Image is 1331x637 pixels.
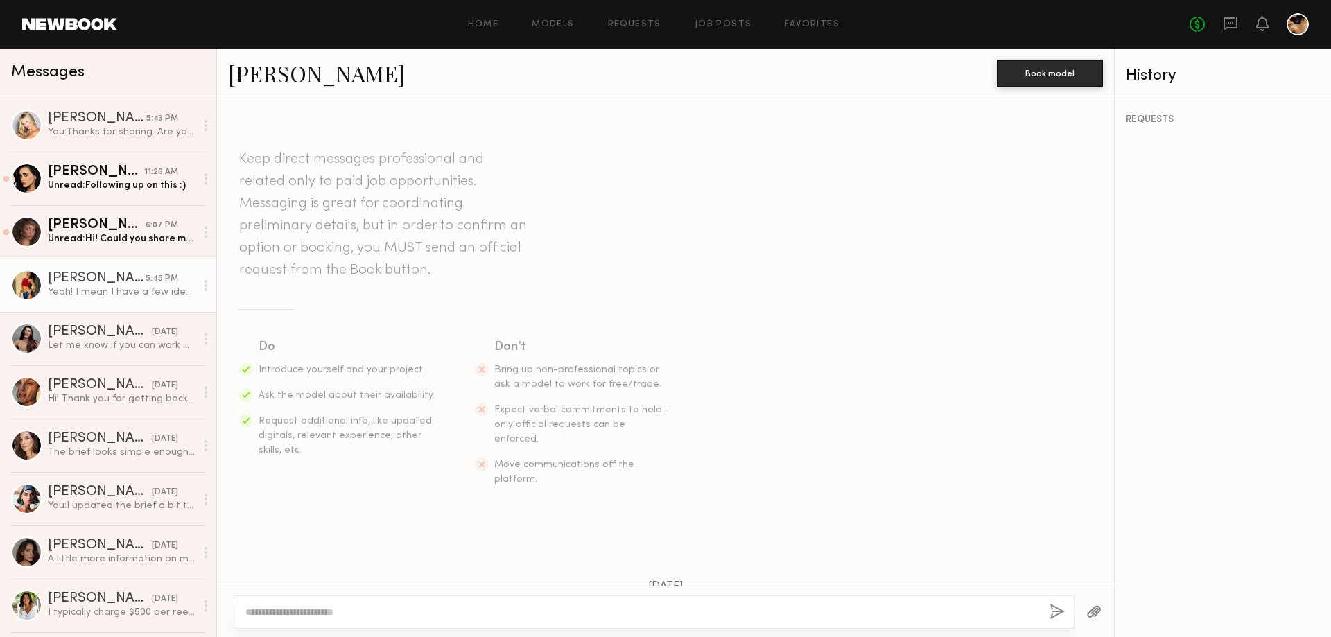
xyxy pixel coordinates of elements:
div: Do [259,338,436,357]
div: [PERSON_NAME] [48,272,146,286]
div: History [1126,68,1320,84]
a: Job Posts [695,20,752,29]
a: Book model [997,67,1103,78]
a: [PERSON_NAME] [228,58,405,88]
div: Unread: Hi! Could you share more details on what the full buyout includes? My typical rate for a ... [48,232,195,245]
div: Don’t [494,338,672,357]
span: Move communications off the platform. [494,460,634,484]
div: [PERSON_NAME] [48,218,146,232]
a: Requests [608,20,661,29]
div: 11:26 AM [144,166,178,179]
div: [PERSON_NAME] [48,539,152,552]
div: Hi! Thank you for getting back. Instagram link below. Thank you! [URL][DOMAIN_NAME] [48,392,195,405]
div: The brief looks simple enough. Let me know if you’re ready to send the product. I will provide my... [48,446,195,459]
div: [PERSON_NAME] [48,592,152,606]
div: A little more information on my works: My name is [PERSON_NAME]. I’m a professional content creat... [48,552,195,566]
div: You: I updated the brief a bit to be a bit more flexible with creative direction. I would love fo... [48,499,195,512]
div: [PERSON_NAME] [48,432,152,446]
div: [DATE] [152,593,178,606]
header: Keep direct messages professional and related only to paid job opportunities. Messaging is great ... [239,148,530,281]
span: Ask the model about their availability. [259,391,435,400]
a: Favorites [785,20,840,29]
div: [PERSON_NAME] [48,325,152,339]
a: Home [468,20,499,29]
span: Expect verbal commitments to hold - only official requests can be enforced. [494,405,670,444]
div: [PERSON_NAME] [48,485,152,499]
div: 6:07 PM [146,219,178,232]
div: [PERSON_NAME] [48,112,146,125]
div: [PERSON_NAME] [48,378,152,392]
span: Request additional info, like updated digitals, relevant experience, other skills, etc. [259,417,432,455]
div: [PERSON_NAME] [48,165,144,179]
div: I typically charge $500 per reel but I know the original listing was a bit lower than that so I’m... [48,606,195,619]
div: 5:43 PM [146,112,178,125]
div: Let me know if you can work with that :) [48,339,195,352]
div: [DATE] [152,326,178,339]
a: Models [532,20,574,29]
div: Unread: Following up on this :) [48,179,195,192]
span: Messages [11,64,85,80]
div: [DATE] [152,433,178,446]
span: Introduce yourself and your project. [259,365,425,374]
div: [DATE] [152,486,178,499]
div: You: Thanks for sharing. Are you able to provide a reference video of the type of content you wou... [48,125,195,139]
div: [DATE] [152,379,178,392]
div: Yeah! I mean I have a few ideas. I could do a grwm to go out and have it be sexy and fun. I could... [48,286,195,299]
span: Bring up non-professional topics or ask a model to work for free/trade. [494,365,661,389]
span: [DATE] [648,581,684,593]
div: REQUESTS [1126,115,1320,125]
div: 5:45 PM [146,272,178,286]
div: [DATE] [152,539,178,552]
button: Book model [997,60,1103,87]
